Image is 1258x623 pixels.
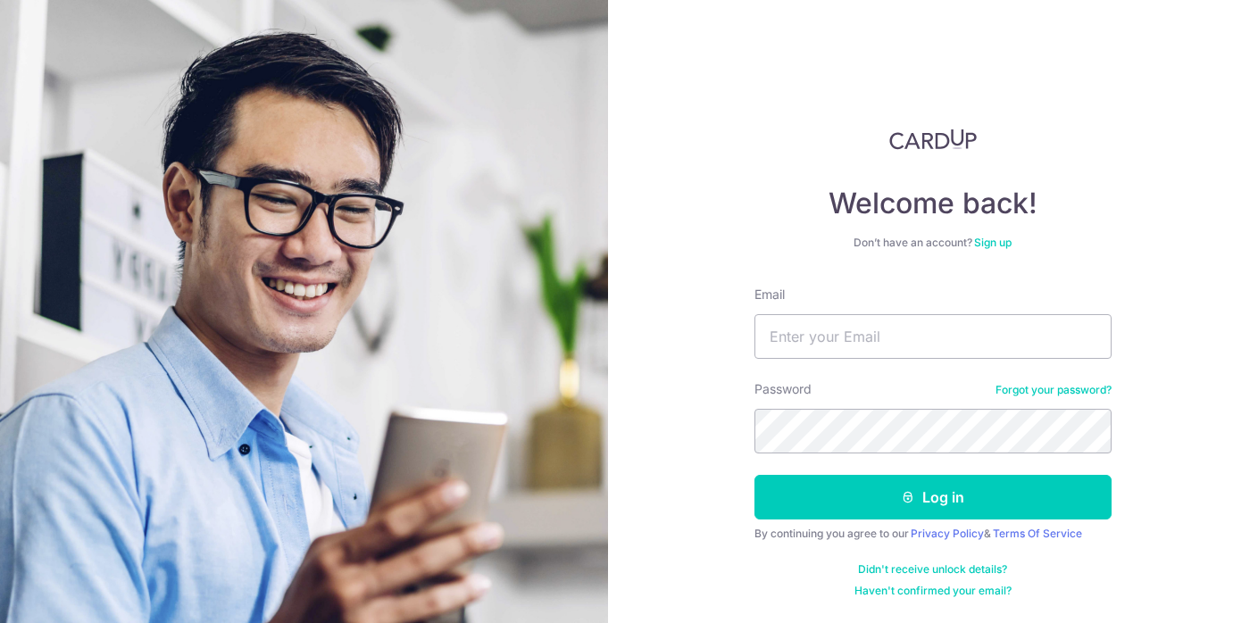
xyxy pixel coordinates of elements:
div: Don’t have an account? [754,236,1112,250]
div: By continuing you agree to our & [754,527,1112,541]
a: Haven't confirmed your email? [854,584,1012,598]
a: Terms Of Service [993,527,1082,540]
h4: Welcome back! [754,186,1112,221]
a: Didn't receive unlock details? [858,562,1007,577]
img: CardUp Logo [889,129,977,150]
a: Forgot your password? [996,383,1112,397]
label: Password [754,380,812,398]
a: Privacy Policy [911,527,984,540]
button: Log in [754,475,1112,519]
a: Sign up [974,236,1012,249]
input: Enter your Email [754,314,1112,359]
label: Email [754,286,785,303]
